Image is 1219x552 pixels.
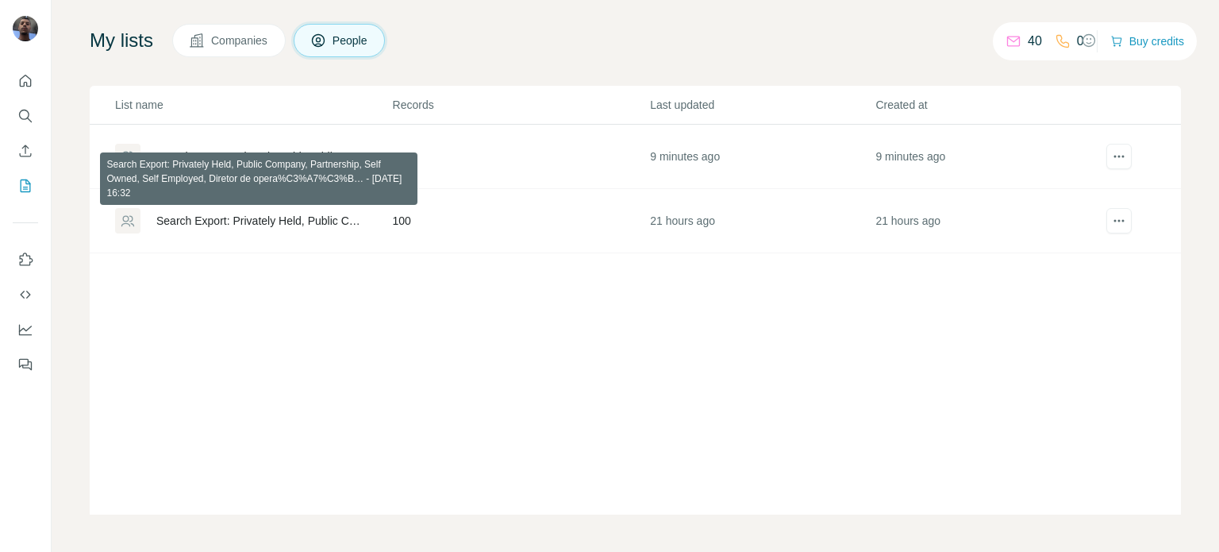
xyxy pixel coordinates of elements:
[13,172,38,200] button: My lists
[875,189,1100,253] td: 21 hours ago
[1028,32,1042,51] p: 40
[13,137,38,165] button: Enrich CSV
[333,33,369,48] span: People
[392,189,650,253] td: 100
[13,16,38,41] img: Avatar
[1106,144,1132,169] button: actions
[1081,33,1181,48] button: Share feedback
[156,149,366,164] div: Search Export: Privately Held, Public Company, Partnership, Self Owned, Self Employed, Diretor, C...
[1077,32,1084,51] p: 0
[115,97,391,113] p: List name
[13,315,38,344] button: Dashboard
[1110,30,1184,52] button: Buy credits
[156,213,366,229] div: Search Export: Privately Held, Public Company, Partnership, Self Owned, Self Employed, Diretor de...
[90,28,153,53] h4: My lists
[13,280,38,309] button: Use Surfe API
[13,245,38,274] button: Use Surfe on LinkedIn
[13,102,38,130] button: Search
[13,67,38,95] button: Quick start
[875,97,1099,113] p: Created at
[649,125,875,189] td: 9 minutes ago
[393,97,649,113] p: Records
[650,97,874,113] p: Last updated
[211,33,269,48] span: Companies
[392,125,650,189] td: 100
[13,350,38,379] button: Feedback
[649,189,875,253] td: 21 hours ago
[1106,208,1132,234] button: actions
[875,125,1100,189] td: 9 minutes ago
